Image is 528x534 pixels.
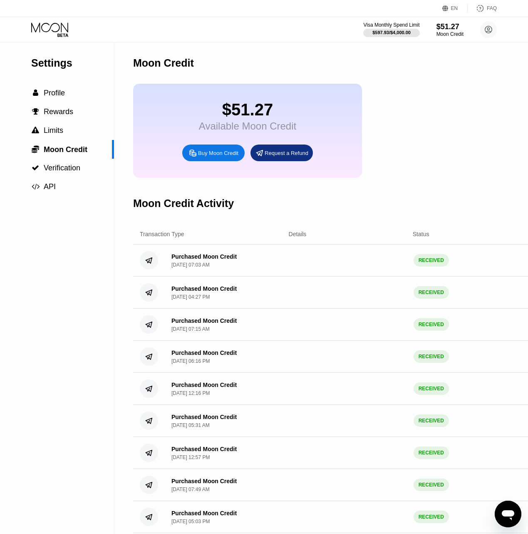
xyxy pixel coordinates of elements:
[31,108,40,115] div: 
[413,231,429,237] div: Status
[133,57,194,69] div: Moon Credit
[171,422,210,428] div: [DATE] 05:31 AM
[31,164,40,172] div: 
[414,382,449,395] div: RECEIVED
[44,89,65,97] span: Profile
[372,30,411,35] div: $597.93 / $4,000.00
[140,231,184,237] div: Transaction Type
[414,286,449,299] div: RECEIVED
[171,317,237,324] div: Purchased Moon Credit
[31,145,40,153] div: 
[33,89,38,97] span: 
[32,108,39,115] span: 
[171,487,210,492] div: [DATE] 07:49 AM
[171,262,210,268] div: [DATE] 07:03 AM
[31,183,40,190] div: 
[199,100,296,119] div: $51.27
[171,478,237,484] div: Purchased Moon Credit
[171,326,210,332] div: [DATE] 07:15 AM
[44,182,56,191] span: API
[171,390,210,396] div: [DATE] 12:16 PM
[32,183,40,190] span: 
[32,145,39,153] span: 
[414,254,449,267] div: RECEIVED
[436,22,464,31] div: $51.27
[31,127,40,134] div: 
[44,126,63,135] span: Limits
[44,145,87,154] span: Moon Credit
[414,511,449,523] div: RECEIVED
[199,120,296,132] div: Available Moon Credit
[32,127,39,134] span: 
[171,382,237,388] div: Purchased Moon Credit
[289,231,307,237] div: Details
[171,253,237,260] div: Purchased Moon Credit
[171,285,237,292] div: Purchased Moon Credit
[436,22,464,37] div: $51.27Moon Credit
[265,150,308,157] div: Request a Refund
[171,349,237,356] div: Purchased Moon Credit
[414,318,449,331] div: RECEIVED
[436,31,464,37] div: Moon Credit
[171,414,237,420] div: Purchased Moon Credit
[198,150,238,157] div: Buy Moon Credit
[451,5,458,11] div: EN
[171,519,210,524] div: [DATE] 05:03 PM
[487,5,497,11] div: FAQ
[495,501,521,527] iframe: Butoni për hapjen e dritares së dërgimit të mesazheve
[171,358,210,364] div: [DATE] 06:16 PM
[414,414,449,427] div: RECEIVED
[133,197,234,210] div: Moon Credit Activity
[32,164,39,172] span: 
[442,4,468,12] div: EN
[171,294,210,300] div: [DATE] 04:27 PM
[414,447,449,459] div: RECEIVED
[31,57,114,69] div: Settings
[171,454,210,460] div: [DATE] 12:57 PM
[414,350,449,363] div: RECEIVED
[468,4,497,12] div: FAQ
[44,164,80,172] span: Verification
[363,22,419,28] div: Visa Monthly Spend Limit
[363,22,419,37] div: Visa Monthly Spend Limit$597.93/$4,000.00
[182,145,245,161] div: Buy Moon Credit
[171,446,237,452] div: Purchased Moon Credit
[44,107,73,116] span: Rewards
[31,89,40,97] div: 
[171,510,237,517] div: Purchased Moon Credit
[250,145,313,161] div: Request a Refund
[414,479,449,491] div: RECEIVED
